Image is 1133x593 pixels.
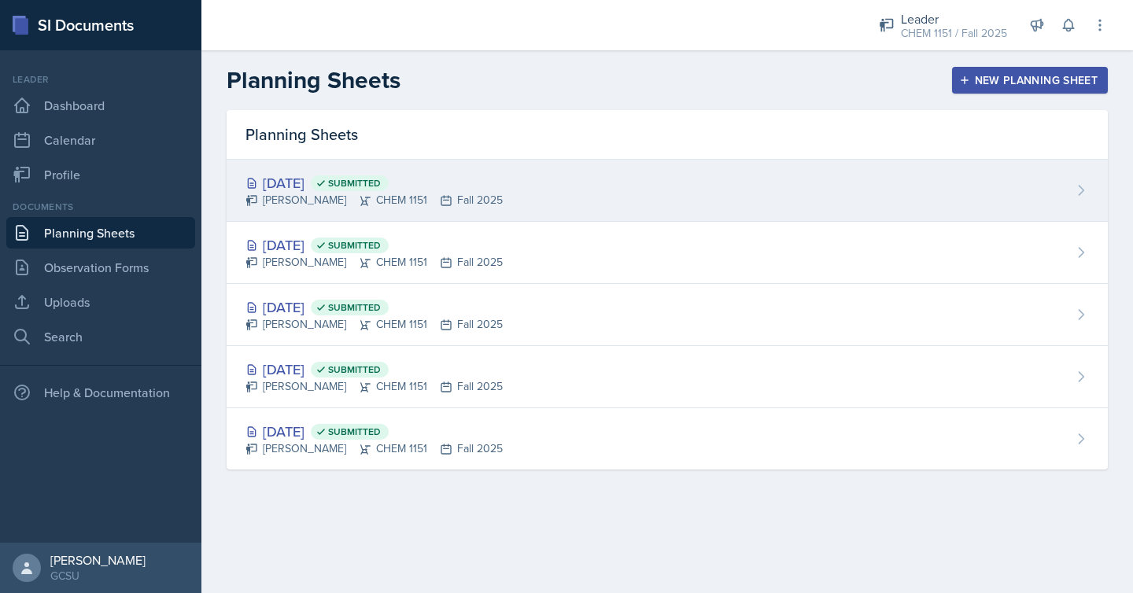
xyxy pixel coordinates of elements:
div: New Planning Sheet [962,74,1098,87]
div: [PERSON_NAME] CHEM 1151 Fall 2025 [245,378,503,395]
div: Documents [6,200,195,214]
span: Submitted [328,239,381,252]
h2: Planning Sheets [227,66,400,94]
div: Help & Documentation [6,377,195,408]
div: [DATE] [245,234,503,256]
div: [PERSON_NAME] CHEM 1151 Fall 2025 [245,440,503,457]
div: [PERSON_NAME] CHEM 1151 Fall 2025 [245,192,503,208]
span: Submitted [328,425,381,438]
div: [PERSON_NAME] [50,552,146,568]
div: [DATE] [245,172,503,193]
a: [DATE] Submitted [PERSON_NAME]CHEM 1151Fall 2025 [227,160,1108,222]
span: Submitted [328,301,381,314]
a: Profile [6,159,195,190]
div: Leader [6,72,195,87]
div: [DATE] [245,359,503,380]
a: [DATE] Submitted [PERSON_NAME]CHEM 1151Fall 2025 [227,284,1108,346]
div: CHEM 1151 / Fall 2025 [901,25,1007,42]
button: New Planning Sheet [952,67,1108,94]
div: Planning Sheets [227,110,1108,160]
span: Submitted [328,177,381,190]
div: Leader [901,9,1007,28]
a: [DATE] Submitted [PERSON_NAME]CHEM 1151Fall 2025 [227,346,1108,408]
div: [DATE] [245,421,503,442]
div: [DATE] [245,296,503,318]
span: Submitted [328,363,381,376]
a: [DATE] Submitted [PERSON_NAME]CHEM 1151Fall 2025 [227,408,1108,470]
a: Observation Forms [6,252,195,283]
a: Calendar [6,124,195,156]
a: Planning Sheets [6,217,195,249]
a: Dashboard [6,90,195,121]
div: [PERSON_NAME] CHEM 1151 Fall 2025 [245,316,503,333]
a: [DATE] Submitted [PERSON_NAME]CHEM 1151Fall 2025 [227,222,1108,284]
a: Search [6,321,195,352]
a: Uploads [6,286,195,318]
div: [PERSON_NAME] CHEM 1151 Fall 2025 [245,254,503,271]
div: GCSU [50,568,146,584]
